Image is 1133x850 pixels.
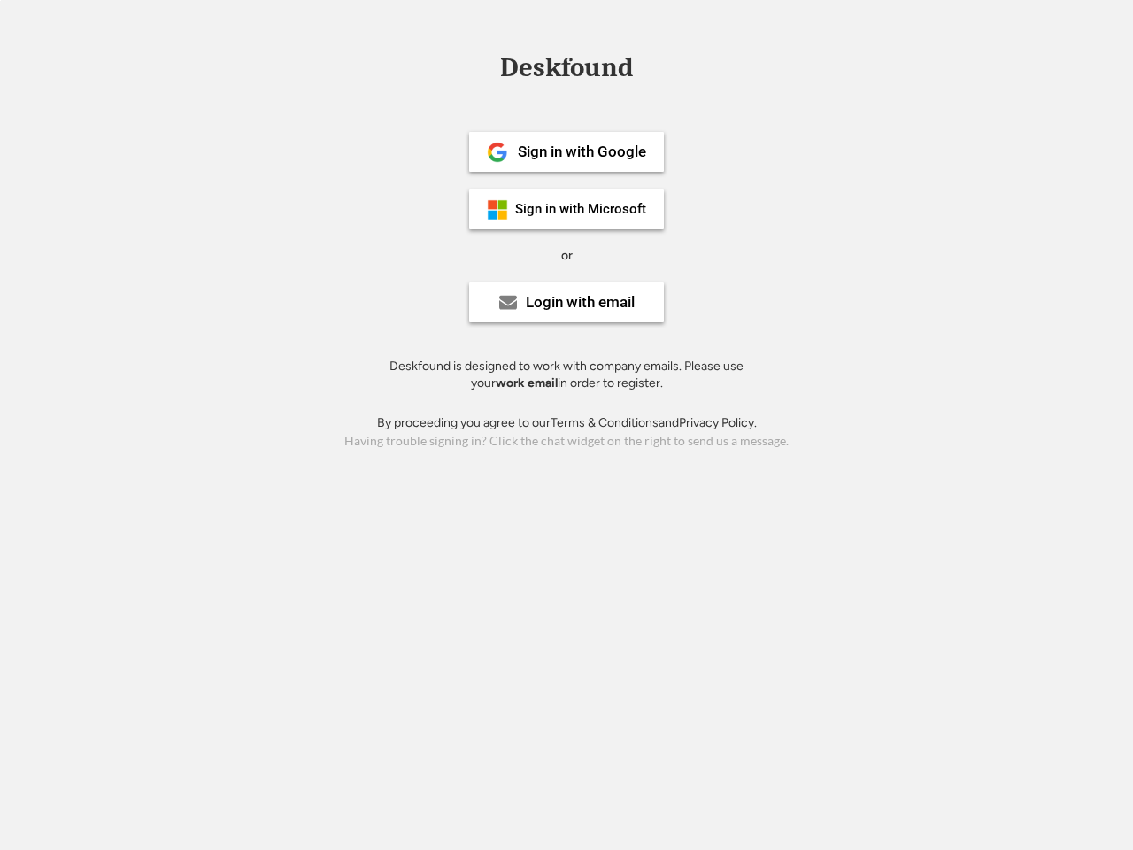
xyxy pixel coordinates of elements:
div: Deskfound is designed to work with company emails. Please use your in order to register. [367,358,766,392]
a: Terms & Conditions [551,415,659,430]
div: Sign in with Microsoft [515,203,646,216]
img: 1024px-Google__G__Logo.svg.png [487,142,508,163]
a: Privacy Policy. [679,415,757,430]
div: Deskfound [491,54,642,81]
div: Sign in with Google [518,144,646,159]
div: By proceeding you agree to our and [377,414,757,432]
img: ms-symbollockup_mssymbol_19.png [487,199,508,220]
div: or [561,247,573,265]
strong: work email [496,375,558,390]
div: Login with email [526,295,635,310]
